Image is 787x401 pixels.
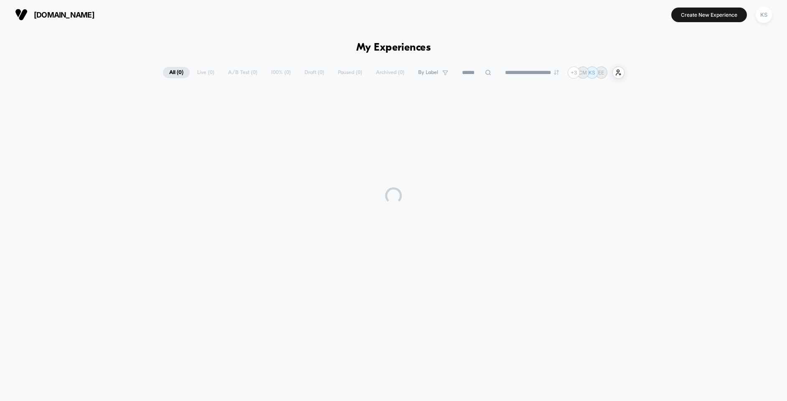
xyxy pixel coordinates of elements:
div: + 3 [568,66,580,79]
button: [DOMAIN_NAME] [13,8,97,21]
div: KS [756,7,772,23]
img: end [554,70,559,75]
img: Visually logo [15,8,28,21]
button: Create New Experience [671,8,747,22]
p: CM [579,69,587,76]
span: [DOMAIN_NAME] [34,10,94,19]
p: EE [598,69,604,76]
span: All ( 0 ) [163,67,190,78]
h1: My Experiences [356,42,431,54]
button: KS [753,6,774,23]
p: KS [589,69,595,76]
span: By Label [418,69,438,76]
